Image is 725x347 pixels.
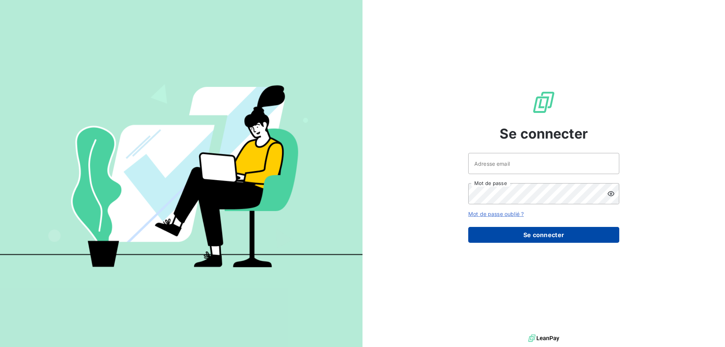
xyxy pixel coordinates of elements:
[528,333,559,344] img: logo
[500,123,588,144] span: Se connecter
[468,153,619,174] input: placeholder
[532,90,556,114] img: Logo LeanPay
[468,227,619,243] button: Se connecter
[468,211,524,217] a: Mot de passe oublié ?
